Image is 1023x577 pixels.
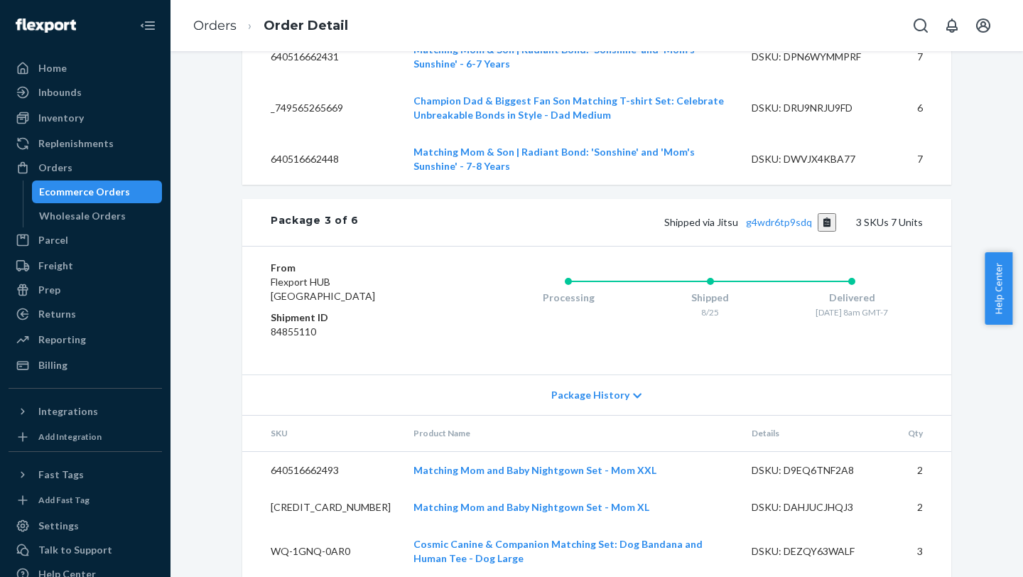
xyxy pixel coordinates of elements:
th: SKU [242,416,402,451]
th: Product Name [402,416,740,451]
a: Order Detail [264,18,348,33]
td: _749565265669 [242,82,402,134]
img: Flexport logo [16,18,76,33]
span: Shipped via Jitsu [664,216,837,228]
a: Reporting [9,328,162,351]
a: Billing [9,354,162,377]
button: Open notifications [938,11,966,40]
a: Champion Dad & Biggest Fan Son Matching T-shirt Set: Celebrate Unbreakable Bonds in Style - Dad M... [413,95,724,121]
a: Add Fast Tag [9,492,162,509]
div: Integrations [38,404,98,419]
a: Home [9,57,162,80]
td: 2 [897,451,951,489]
a: Matching Mom & Son | Radiant Bond: 'Sonshine' and 'Mom's Sunshine' - 7-8 Years [413,146,695,172]
div: Orders [38,161,72,175]
div: Reporting [38,333,86,347]
div: Replenishments [38,136,114,151]
a: Freight [9,254,162,277]
dt: From [271,261,440,275]
div: DSKU: DPN6WYMMPRF [752,50,885,64]
div: Package 3 of 6 [271,213,359,232]
a: Matching Mom and Baby Nightgown Set - Mom XXL [413,464,656,476]
dt: Shipment ID [271,311,440,325]
div: Processing [497,291,639,305]
td: 640516662431 [242,31,402,82]
span: Flexport HUB [GEOGRAPHIC_DATA] [271,276,375,302]
th: Qty [897,416,951,451]
a: Wholesale Orders [32,205,163,227]
div: Add Integration [38,431,102,443]
button: Open account menu [969,11,997,40]
div: Add Fast Tag [38,494,90,506]
a: Orders [9,156,162,179]
div: Settings [38,519,79,533]
a: Ecommerce Orders [32,180,163,203]
button: Copy tracking number [818,213,837,232]
button: Help Center [985,252,1012,325]
div: Billing [38,358,67,372]
button: Open Search Box [906,11,935,40]
td: 7 [897,31,951,82]
a: Inbounds [9,81,162,104]
div: Talk to Support [38,543,112,557]
div: Shipped [639,291,781,305]
div: Freight [38,259,73,273]
a: Cosmic Canine & Companion Matching Set: Dog Bandana and Human Tee - Dog Large [413,538,703,564]
div: Home [38,61,67,75]
div: DSKU: DEZQY63WALF [752,544,885,559]
div: DSKU: DAHJUCJHQJ3 [752,500,885,514]
dd: 84855110 [271,325,440,339]
div: 3 SKUs 7 Units [359,213,923,232]
td: 2 [897,489,951,526]
th: Details [740,416,897,451]
td: 3 [897,526,951,577]
div: Ecommerce Orders [39,185,130,199]
a: Add Integration [9,428,162,446]
div: 8/25 [639,306,781,318]
td: 640516662493 [242,451,402,489]
td: WQ-1GNQ-0AR0 [242,526,402,577]
div: Wholesale Orders [39,209,126,223]
div: DSKU: D9EQ6TNF2A8 [752,463,885,478]
div: Inventory [38,111,84,125]
button: Fast Tags [9,463,162,486]
a: Inventory [9,107,162,129]
span: Package History [551,388,629,402]
button: Integrations [9,400,162,423]
a: Talk to Support [9,539,162,561]
div: Returns [38,307,76,321]
td: 640516662448 [242,134,402,185]
a: Settings [9,514,162,537]
div: [DATE] 8am GMT-7 [781,306,923,318]
a: g4wdr6tp9sdq [746,216,812,228]
div: DSKU: DWVJX4KBA77 [752,152,885,166]
div: Inbounds [38,85,82,99]
td: [CREDIT_CARD_NUMBER] [242,489,402,526]
a: Matching Mom and Baby Nightgown Set - Mom XL [413,501,649,513]
td: 7 [897,134,951,185]
ol: breadcrumbs [182,5,359,47]
a: Returns [9,303,162,325]
td: 6 [897,82,951,134]
div: DSKU: DRU9NRJU9FD [752,101,885,115]
button: Close Navigation [134,11,162,40]
a: Prep [9,279,162,301]
a: Parcel [9,229,162,252]
a: Orders [193,18,237,33]
div: Parcel [38,233,68,247]
a: Replenishments [9,132,162,155]
div: Delivered [781,291,923,305]
div: Fast Tags [38,468,84,482]
div: Prep [38,283,60,297]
